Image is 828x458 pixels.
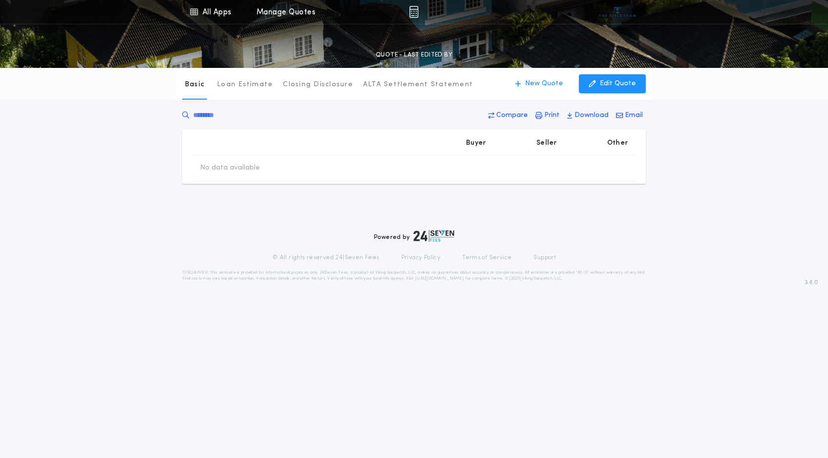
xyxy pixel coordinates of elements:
p: Seller [536,138,557,148]
a: [URL][DOMAIN_NAME] [415,277,464,281]
p: ALTA Settlement Statement [363,80,473,90]
button: Compare [485,107,531,124]
p: Compare [496,111,528,120]
p: Basic [185,80,205,90]
p: Email [625,111,643,120]
button: Download [564,107,612,124]
p: © All rights reserved. 24|Seven Fees [272,254,379,262]
span: 3.8.0 [805,278,818,287]
p: Other [607,138,628,148]
p: DISCLAIMER: This estimate is provided for informational purposes only. 24|Seven Fees, a product o... [182,270,646,282]
img: logo [414,230,454,242]
p: Download [574,111,609,120]
p: Loan Estimate [217,80,273,90]
div: Powered by [374,230,454,242]
p: New Quote [525,79,563,89]
a: Support [533,254,556,262]
button: Print [532,107,563,124]
a: Privacy Policy [401,254,441,262]
p: Closing Disclosure [283,80,353,90]
td: No data available [192,155,268,181]
p: Print [544,111,560,120]
img: img [409,6,418,18]
button: Email [613,107,646,124]
a: Terms of Service [462,254,512,262]
img: vs-icon [599,7,636,17]
p: QUOTE - LAST EDITED BY [376,50,452,60]
button: Edit Quote [579,74,646,93]
p: Buyer [466,138,486,148]
button: New Quote [505,74,573,93]
p: Edit Quote [600,79,636,89]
